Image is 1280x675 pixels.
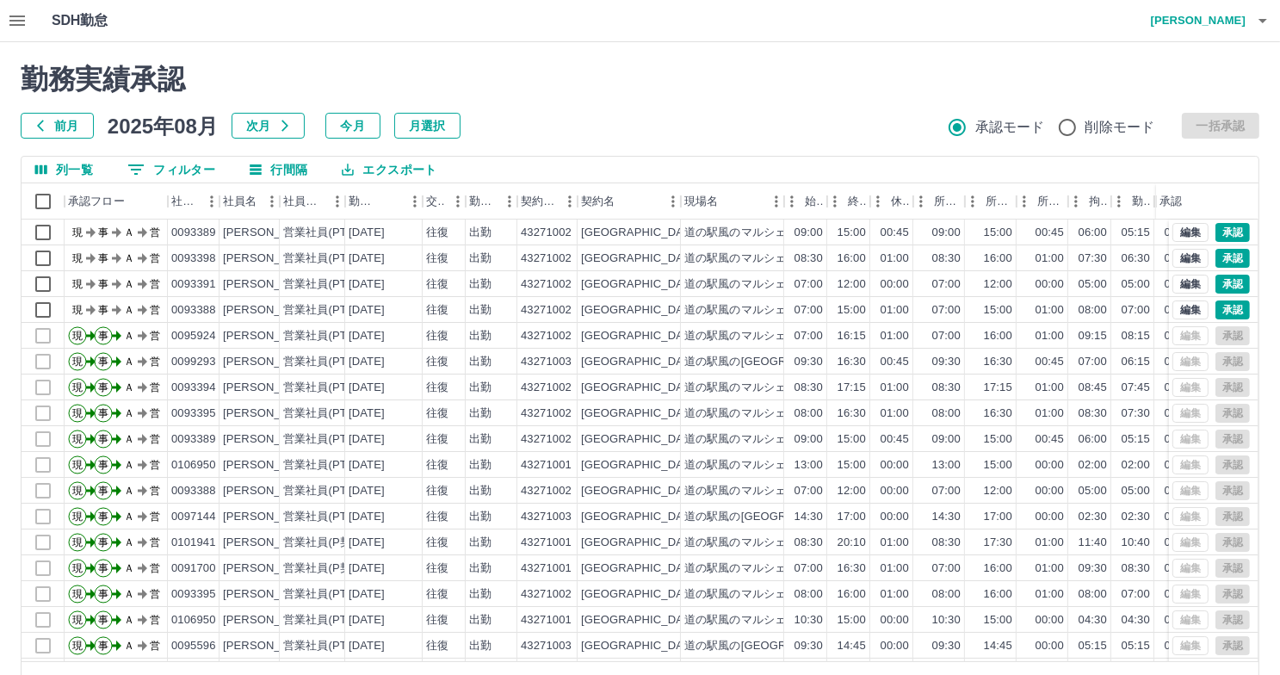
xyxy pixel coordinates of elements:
[171,483,216,499] div: 0093388
[72,356,83,368] text: 現
[984,406,1012,422] div: 16:30
[469,225,492,241] div: 出勤
[1165,251,1193,267] div: 00:00
[283,302,374,319] div: 営業社員(PT契約)
[521,276,572,293] div: 43271002
[150,356,160,368] text: 営
[1036,457,1064,474] div: 00:00
[1079,354,1107,370] div: 07:00
[469,457,492,474] div: 出勤
[684,406,865,422] div: 道の駅風のマルシェ御前崎 直売所
[517,183,578,220] div: 契約コード
[349,457,385,474] div: [DATE]
[150,252,160,264] text: 営
[236,157,321,183] button: 行間隔
[581,483,700,499] div: [GEOGRAPHIC_DATA]
[881,225,909,241] div: 00:45
[349,328,385,344] div: [DATE]
[795,302,823,319] div: 07:00
[349,302,385,319] div: [DATE]
[220,183,280,220] div: 社員名
[349,483,385,499] div: [DATE]
[660,189,686,214] button: メニュー
[65,183,168,220] div: 承認フロー
[469,328,492,344] div: 出勤
[1079,328,1107,344] div: 09:15
[325,189,350,214] button: メニュー
[581,276,700,293] div: [GEOGRAPHIC_DATA]
[932,276,961,293] div: 07:00
[984,251,1012,267] div: 16:00
[581,225,700,241] div: [GEOGRAPHIC_DATA]
[1122,457,1150,474] div: 02:00
[1079,431,1107,448] div: 06:00
[98,381,108,393] text: 事
[98,459,108,471] text: 事
[1122,431,1150,448] div: 05:15
[932,328,961,344] div: 07:00
[349,183,378,220] div: 勤務日
[684,251,865,267] div: 道の駅風のマルシェ御前崎 直売所
[426,380,448,396] div: 往復
[283,431,374,448] div: 営業社員(PT契約)
[98,278,108,290] text: 事
[72,381,83,393] text: 現
[426,276,448,293] div: 往復
[223,354,317,370] div: [PERSON_NAME]
[795,406,823,422] div: 08:00
[349,431,385,448] div: [DATE]
[124,330,134,342] text: Ａ
[98,252,108,264] text: 事
[1036,276,1064,293] div: 00:00
[838,328,866,344] div: 16:15
[72,226,83,238] text: 現
[891,183,910,220] div: 休憩
[223,431,317,448] div: [PERSON_NAME]
[581,302,700,319] div: [GEOGRAPHIC_DATA]
[684,302,865,319] div: 道の駅風のマルシェ御前崎 直売所
[1068,183,1111,220] div: 拘束
[394,113,461,139] button: 月選択
[199,189,225,214] button: メニュー
[881,380,909,396] div: 01:00
[150,407,160,419] text: 営
[684,225,865,241] div: 道の駅風のマルシェ御前崎 直売所
[328,157,450,183] button: エクスポート
[68,183,125,220] div: 承認フロー
[124,278,134,290] text: Ａ
[984,380,1012,396] div: 17:15
[827,183,870,220] div: 終業
[171,302,216,319] div: 0093388
[1215,223,1250,242] button: 承認
[21,113,94,139] button: 前月
[426,457,448,474] div: 往復
[557,189,583,214] button: メニュー
[114,157,229,183] button: フィルター表示
[795,251,823,267] div: 08:30
[72,407,83,419] text: 現
[283,483,374,499] div: 営業社員(PT契約)
[108,113,218,139] h5: 2025年08月
[1215,275,1250,294] button: 承認
[150,381,160,393] text: 営
[1036,431,1064,448] div: 00:45
[378,189,402,214] button: ソート
[171,431,216,448] div: 0093389
[1036,302,1064,319] div: 01:00
[98,433,108,445] text: 事
[223,483,317,499] div: [PERSON_NAME]
[423,183,466,220] div: 交通費
[838,483,866,499] div: 12:00
[98,356,108,368] text: 事
[934,183,962,220] div: 所定開始
[986,183,1013,220] div: 所定終業
[171,276,216,293] div: 0093391
[72,330,83,342] text: 現
[581,431,700,448] div: [GEOGRAPHIC_DATA]
[784,183,827,220] div: 始業
[223,251,317,267] div: [PERSON_NAME]
[1159,183,1182,220] div: 承認
[469,302,492,319] div: 出勤
[932,225,961,241] div: 09:00
[150,304,160,316] text: 営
